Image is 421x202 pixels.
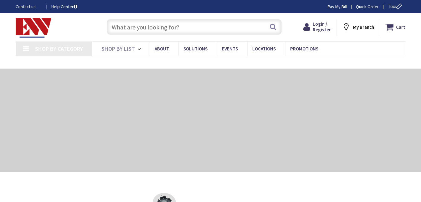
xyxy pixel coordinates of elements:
a: Cart [385,21,405,33]
span: Tour [388,3,404,9]
strong: Cart [396,21,405,33]
span: About [155,46,169,52]
a: Pay My Bill [328,3,347,10]
span: Promotions [290,46,318,52]
a: Contact us [16,3,41,10]
span: Solutions [183,46,208,52]
div: My Branch [342,21,374,33]
span: Locations [252,46,276,52]
a: Quick Order [356,3,379,10]
span: Login / Register [313,21,331,33]
a: Login / Register [303,21,331,33]
img: Electrical Wholesalers, Inc. [16,18,51,38]
a: Help Center [51,3,77,10]
input: What are you looking for? [107,19,282,35]
span: Events [222,46,238,52]
span: Shop By List [101,45,135,52]
span: Shop By Category [35,45,83,52]
strong: My Branch [353,24,374,30]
